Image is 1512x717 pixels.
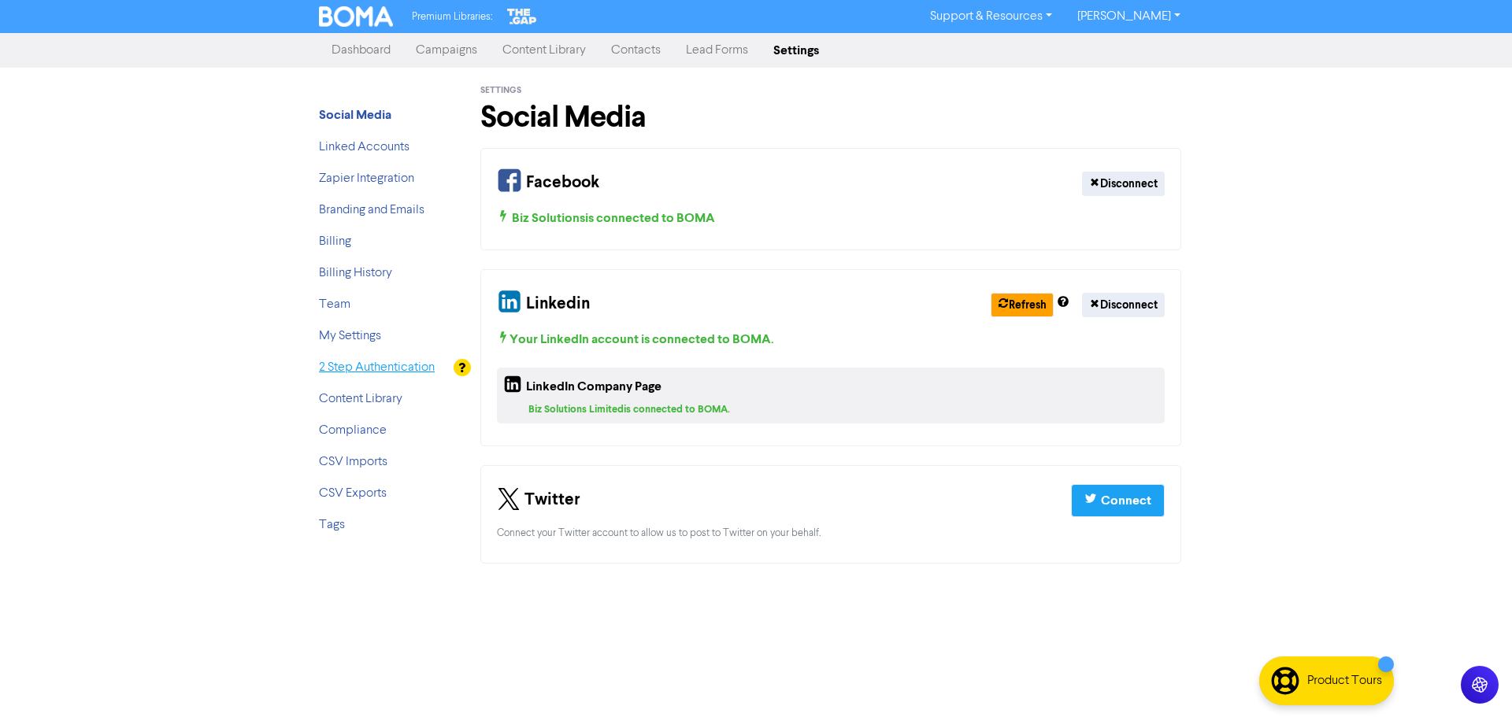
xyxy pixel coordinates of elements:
a: Tags [319,519,345,531]
a: Lead Forms [673,35,761,66]
img: The Gap [505,6,539,27]
div: Connect [1101,491,1151,510]
div: Your Twitter Connection [480,465,1181,564]
a: CSV Exports [319,487,387,500]
div: Linkedin [497,286,590,323]
a: Settings [761,35,832,66]
div: Twitter [497,482,580,519]
button: Refresh [991,293,1054,317]
button: Connect [1071,484,1165,517]
a: Social Media [319,109,391,122]
strong: Social Media [319,107,391,123]
div: LinkedIn Company Page [503,374,661,402]
a: 2 Step Authentication [319,361,435,374]
a: Zapier Integration [319,172,414,185]
span: Premium Libraries: [412,12,492,22]
a: Content Library [490,35,598,66]
div: Facebook [497,164,599,202]
div: Biz Solutions is connected to BOMA [497,209,1165,227]
a: Billing History [319,267,392,279]
iframe: Chat Widget [1433,641,1512,717]
a: Billing [319,235,351,248]
button: Disconnect [1082,172,1165,196]
button: Disconnect [1082,293,1165,317]
a: Dashboard [319,35,403,66]
img: BOMA Logo [319,6,393,27]
a: [PERSON_NAME] [1065,4,1193,29]
div: Your LinkedIn account is connected to BOMA . [497,330,1165,349]
a: Linked Accounts [319,141,409,153]
a: My Settings [319,330,381,342]
span: Settings [480,85,521,96]
a: Campaigns [403,35,490,66]
a: Contacts [598,35,673,66]
a: Compliance [319,424,387,437]
a: CSV Imports [319,456,387,468]
a: Team [319,298,350,311]
div: Connect your Twitter account to allow us to post to Twitter on your behalf. [497,526,1165,541]
h1: Social Media [480,99,1181,135]
div: Your Linkedin and Company Page Connection [480,269,1181,446]
a: Support & Resources [917,4,1065,29]
div: Biz Solutions Limited is connected to BOMA. [528,402,1158,417]
a: Content Library [319,393,402,405]
a: Branding and Emails [319,204,424,216]
div: Your Facebook Connection [480,148,1181,250]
